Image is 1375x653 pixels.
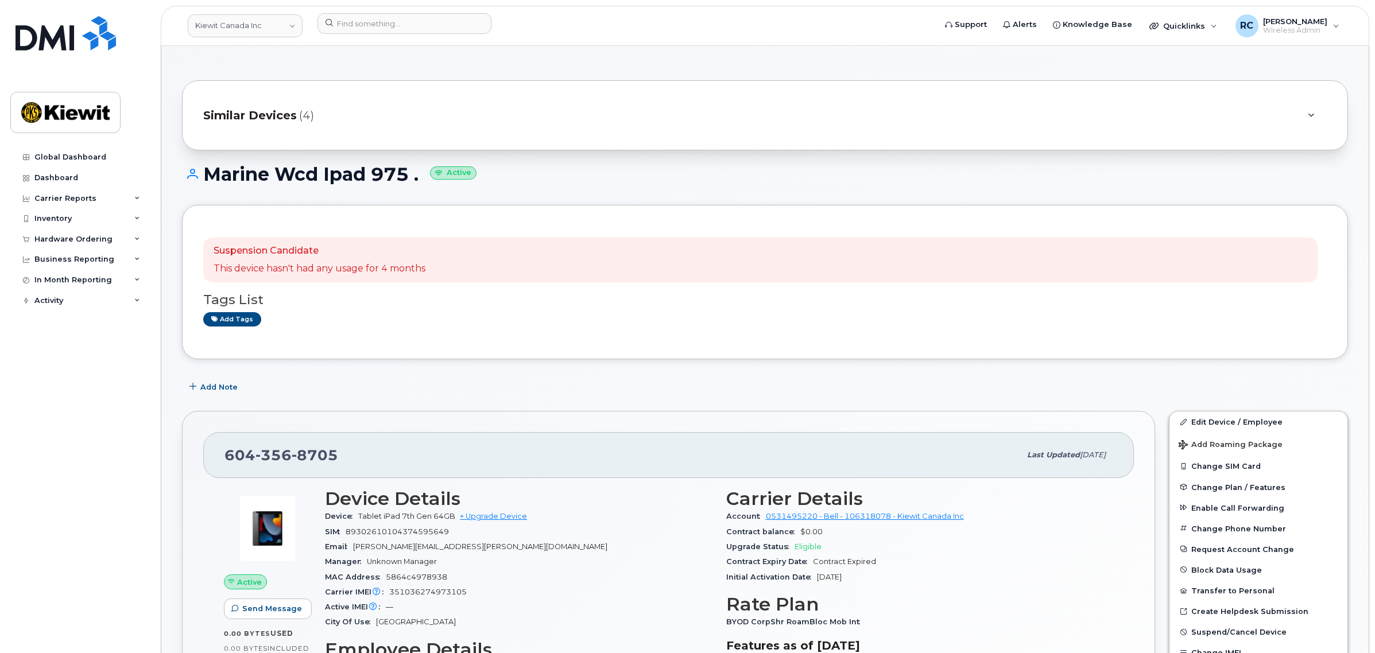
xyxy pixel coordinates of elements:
[726,639,1114,652] h3: Features as of [DATE]
[1169,518,1347,539] button: Change Phone Number
[800,527,823,536] span: $0.00
[1027,450,1080,459] span: Last updated
[325,557,367,566] span: Manager
[325,488,712,509] h3: Device Details
[182,376,247,397] button: Add Note
[292,446,338,464] span: 8705
[1169,621,1347,642] button: Suspend/Cancel Device
[224,644,268,652] span: 0.00 Bytes
[325,512,358,520] span: Device
[726,512,766,520] span: Account
[325,542,353,551] span: Email
[325,573,386,581] span: MAC Address
[726,617,866,626] span: BYOD CorpShr RoamBloc Mob Int
[376,617,456,626] span: [GEOGRAPHIC_DATA]
[813,557,876,566] span: Contract Expired
[325,603,386,611] span: Active IMEI
[460,512,527,520] a: + Upgrade Device
[182,164,1348,184] h1: Marine Wcd Ipad 975 .
[389,588,467,596] span: 351036274973105
[200,382,238,392] span: Add Note
[203,312,261,326] a: Add tags
[726,557,813,566] span: Contract Expiry Date
[203,107,297,124] span: Similar Devices
[386,573,447,581] span: 5864c4978938
[726,527,800,536] span: Contract balance
[1169,559,1347,580] button: Block Data Usage
[224,629,270,638] span: 0.00 Bytes
[1169,432,1347,456] button: Add Roaming Package
[726,542,795,551] span: Upgrade Status
[726,488,1114,509] h3: Carrier Details
[325,527,346,536] span: SIM
[430,166,477,180] small: Active
[224,598,312,619] button: Send Message
[817,573,842,581] span: [DATE]
[299,107,314,124] span: (4)
[1169,497,1347,518] button: Enable Call Forwarding
[325,617,376,626] span: City Of Use
[1169,456,1347,476] button: Change SIM Card
[325,588,389,596] span: Carrier IMEI
[270,629,293,638] span: used
[1080,450,1106,459] span: [DATE]
[1191,503,1284,512] span: Enable Call Forwarding
[242,603,302,614] span: Send Message
[203,293,1327,307] h3: Tags List
[726,573,817,581] span: Initial Activation Date
[1169,580,1347,601] button: Transfer to Personal
[1169,601,1347,621] a: Create Helpdesk Submission
[224,446,338,464] span: 604
[766,512,964,520] a: 0531495220 - Bell - 106318078 - Kiewit Canada Inc
[367,557,437,566] span: Unknown Manager
[358,512,455,520] span: Tablet iPad 7th Gen 64GB
[1169,539,1347,559] button: Request Account Change
[726,594,1114,615] h3: Rate Plan
[1169,477,1347,497] button: Change Plan / Features
[1325,603,1366,644] iframe: Messenger Launcher
[1191,483,1285,491] span: Change Plan / Features
[386,603,393,611] span: —
[214,244,425,258] p: Suspension Candidate
[1179,440,1283,451] span: Add Roaming Package
[233,494,302,563] img: image20231002-3703462-pkdcrn.jpeg
[255,446,292,464] span: 356
[1169,411,1347,432] a: Edit Device / Employee
[237,577,262,588] span: Active
[1191,628,1287,636] span: Suspend/Cancel Device
[795,542,822,551] span: Eligible
[353,542,607,551] span: [PERSON_NAME][EMAIL_ADDRESS][PERSON_NAME][DOMAIN_NAME]
[346,527,449,536] span: 89302610104374595649
[214,262,425,275] p: This device hasn't had any usage for 4 months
